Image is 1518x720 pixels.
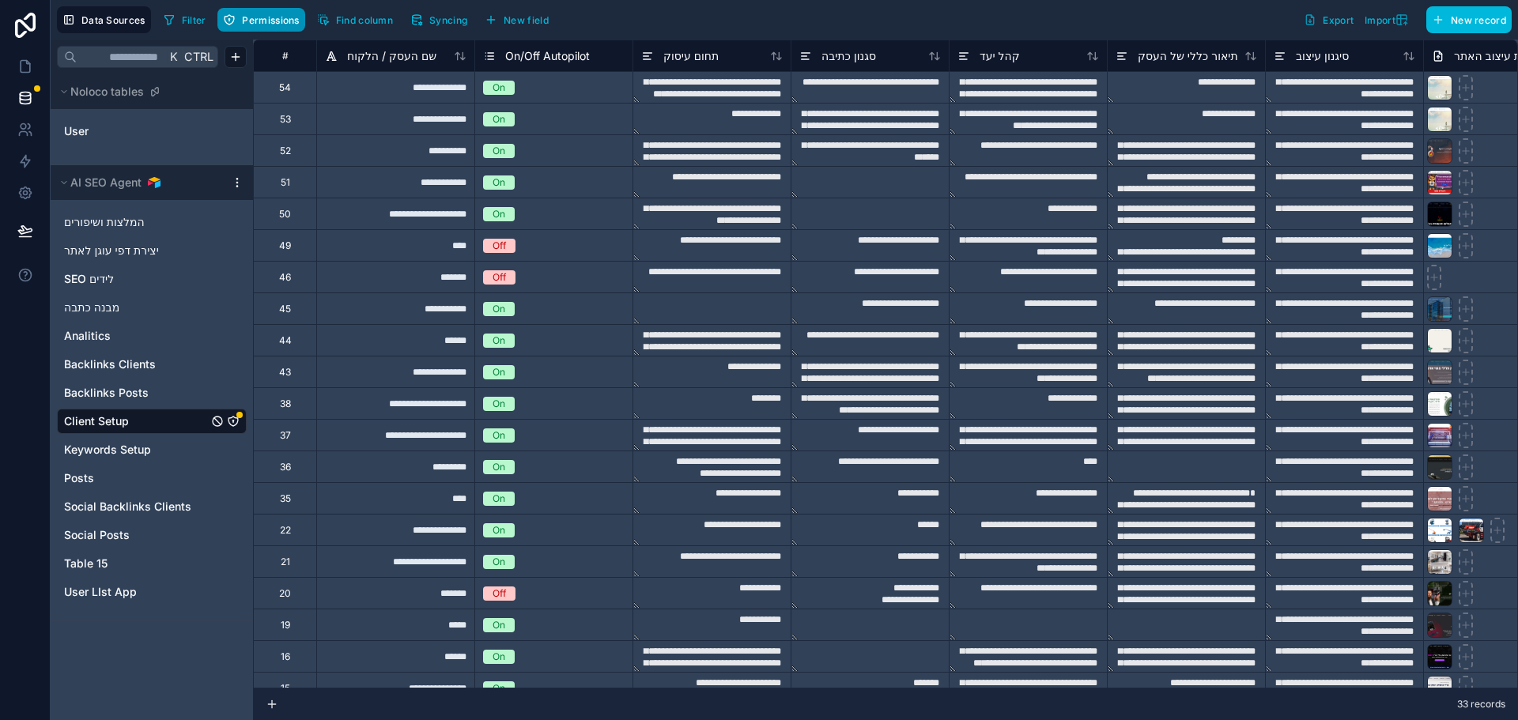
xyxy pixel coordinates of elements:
a: Permissions [217,8,311,32]
div: On [493,334,505,348]
div: 37 [280,429,291,442]
div: Social Backlinks Clients [57,494,247,519]
div: On [493,555,505,569]
div: Off [493,239,506,253]
a: User LIst App [64,584,208,600]
div: On [493,175,505,190]
div: 49 [279,239,291,252]
span: Syncing [429,14,467,26]
div: 44 [279,334,292,347]
div: # [266,50,304,62]
a: Table 15 [64,556,208,571]
button: Find column [312,8,398,32]
a: מבנה כתבה [64,300,208,315]
a: Social Backlinks Clients [64,499,208,515]
a: Social Posts [64,527,208,543]
span: Social Backlinks Clients [64,499,191,515]
span: המלצות ושיפורים [64,214,145,230]
a: New record [1420,6,1512,33]
div: On [493,365,505,379]
div: On [493,302,505,316]
div: On [493,207,505,221]
div: מבנה כתבה [57,295,247,320]
div: Keywords Setup [57,437,247,462]
div: User [57,119,247,144]
div: 50 [279,208,291,221]
div: On [493,460,505,474]
span: שם העסק / הלקוח [347,48,436,64]
span: New record [1451,14,1506,26]
button: New field [479,8,554,32]
a: Client Setup [64,413,208,429]
div: 22 [280,524,291,537]
div: לידים SEO [57,266,247,292]
button: New record [1426,6,1512,33]
div: 53 [280,113,291,126]
div: יצירת דפי עוגן לאתר [57,238,247,263]
span: Noloco tables [70,84,144,100]
div: המלצות ושיפורים [57,209,247,235]
span: סגנון כתיבה [821,48,876,64]
div: On [493,428,505,443]
div: 35 [280,492,291,505]
span: Data Sources [81,14,145,26]
div: 15 [281,682,290,695]
span: יצירת דפי עוגן לאתר [64,243,159,258]
div: On [493,681,505,695]
div: Backlinks Clients [57,352,247,377]
div: On [493,81,505,95]
div: On [493,112,505,126]
a: Backlinks Clients [64,356,208,372]
span: Table 15 [64,556,108,571]
div: 38 [280,398,291,410]
span: תיאור כללי של העסק [1138,48,1238,64]
span: סיגנון עיצוב [1296,48,1349,64]
a: לידים SEO [64,271,208,287]
a: המלצות ושיפורים [64,214,208,230]
span: Backlinks Clients [64,356,156,372]
div: 21 [281,556,290,568]
span: מבנה כתבה [64,300,119,315]
div: 54 [279,81,291,94]
button: Export [1298,6,1359,33]
span: Backlinks Posts [64,385,149,401]
a: יצירת דפי עוגן לאתר [64,243,208,258]
button: Syncing [405,8,473,32]
div: On [493,397,505,411]
a: Posts [64,470,208,486]
span: Client Setup [64,413,129,429]
span: Analitics [64,328,111,344]
button: Airtable LogoAI SEO Agent [57,172,225,194]
span: Filter [182,14,206,26]
div: 45 [279,303,291,315]
a: User [64,123,192,139]
button: Noloco tables [57,81,237,103]
div: User LIst App [57,579,247,605]
div: 16 [281,650,290,663]
span: קהל יעד [980,48,1020,64]
a: Analitics [64,328,208,344]
span: User LIst App [64,584,137,600]
span: On/Off Autopilot [505,48,590,64]
a: Backlinks Posts [64,385,208,401]
div: On [493,523,505,537]
div: Table 15 [57,551,247,576]
div: 52 [280,145,291,157]
span: New field [504,14,549,26]
div: On [493,618,505,632]
span: Find column [336,14,393,26]
div: Social Posts [57,522,247,548]
div: 51 [281,176,290,189]
span: User [64,123,89,139]
div: Analitics [57,323,247,349]
div: 19 [281,619,290,631]
div: On [493,144,505,158]
div: Off [493,586,506,601]
div: Backlinks Posts [57,380,247,405]
div: On [493,650,505,664]
div: 43 [279,366,291,379]
span: 33 records [1457,698,1505,711]
div: 46 [279,271,291,284]
span: לידים SEO [64,271,114,287]
div: Posts [57,466,247,491]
